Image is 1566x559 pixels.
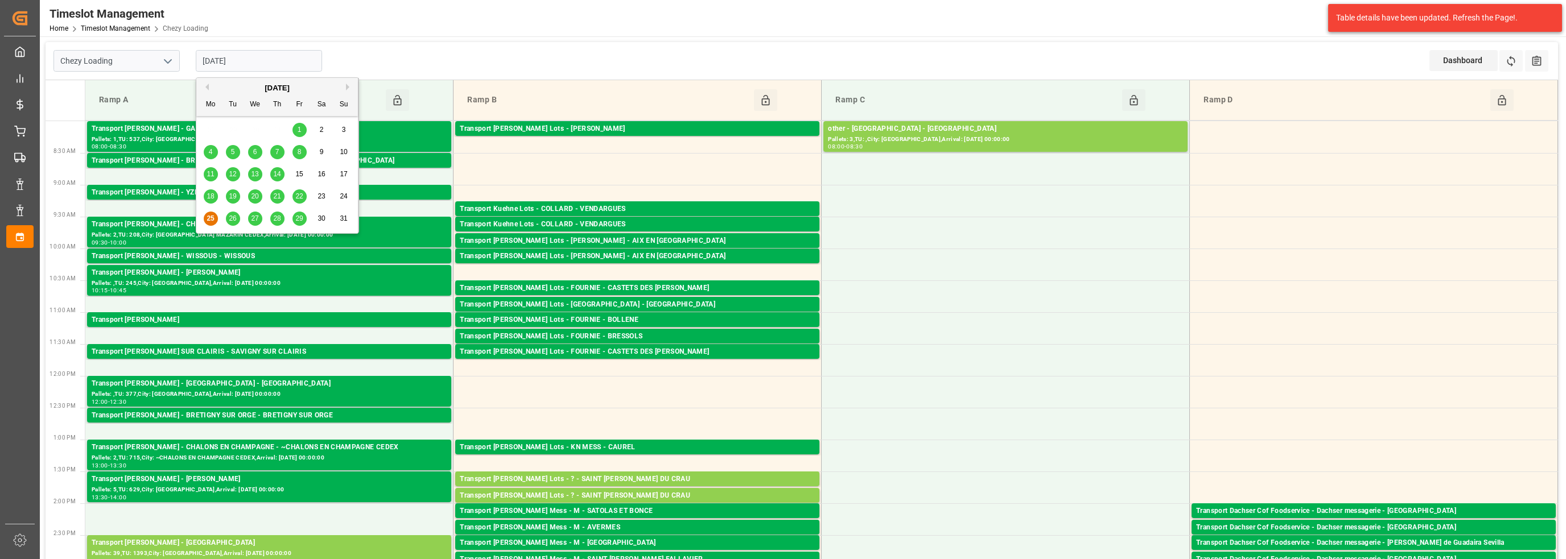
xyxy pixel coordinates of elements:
div: Transport [PERSON_NAME] Lots - [GEOGRAPHIC_DATA] - [GEOGRAPHIC_DATA] [460,299,815,310]
span: 12:30 PM [50,403,76,409]
div: Choose Sunday, August 10th, 2025 [337,145,351,159]
span: 14 [273,170,281,178]
span: 8:30 AM [53,148,76,154]
span: 9:30 AM [53,212,76,218]
div: Pallets: 16,TU: 192,City: [GEOGRAPHIC_DATA],Arrival: [DATE] 00:00:00 [460,215,815,225]
div: Pallets: ,TU: 65,City: [GEOGRAPHIC_DATA],Arrival: [DATE] 00:00:00 [460,247,815,256]
div: Pallets: ,TU: 377,City: [GEOGRAPHIC_DATA],Arrival: [DATE] 00:00:00 [92,390,447,399]
div: Pallets: ,TU: 73,City: [GEOGRAPHIC_DATA],Arrival: [DATE] 00:00:00 [92,421,447,431]
input: Type to search/select [53,50,180,72]
span: 29 [295,214,303,222]
div: Choose Saturday, August 9th, 2025 [315,145,329,159]
div: Transport [PERSON_NAME] - WISSOUS - WISSOUS [92,251,447,262]
div: Transport [PERSON_NAME] - CHILLY MAZARIN - CHILLY MAZARIN CEDEX [92,219,447,230]
span: 10:00 AM [50,243,76,250]
div: Pallets: 2,TU: 208,City: [GEOGRAPHIC_DATA] MAZARIN CEDEX,Arrival: [DATE] 00:00:00 [92,230,447,240]
div: Choose Thursday, August 7th, 2025 [270,145,285,159]
span: 21 [273,192,281,200]
div: - [108,463,110,468]
span: 31 [340,214,347,222]
span: 10:30 AM [50,275,76,281]
div: Ramp D [1199,89,1490,111]
div: 08:00 [92,144,108,149]
div: Pallets: ,TU: 95,City: [GEOGRAPHIC_DATA],Arrival: [DATE] 00:00:00 [460,533,815,543]
button: Previous Month [202,84,209,90]
div: Pallets: 1,TU: 30,City: [GEOGRAPHIC_DATA],Arrival: [DATE] 00:00:00 [92,358,447,367]
div: Choose Tuesday, August 19th, 2025 [226,189,240,204]
span: 13 [251,170,258,178]
div: Table details have been updated. Refresh the Page!. [1336,12,1546,24]
div: Pallets: 3,TU: 93,City: [GEOGRAPHIC_DATA],Arrival: [DATE] 00:00:00 [92,198,447,208]
div: Choose Wednesday, August 6th, 2025 [248,145,262,159]
div: 13:30 [110,463,126,468]
span: 1 [298,126,302,134]
div: Transport [PERSON_NAME] Lots - [PERSON_NAME] - AIX EN [GEOGRAPHIC_DATA] [460,251,815,262]
div: Pallets: ,TU: 168,City: CASTETS DES [PERSON_NAME],Arrival: [DATE] 00:00:00 [460,358,815,367]
div: Choose Monday, August 11th, 2025 [204,167,218,181]
div: Choose Friday, August 1st, 2025 [292,123,307,137]
div: Pallets: 1,TU: 84,City: BRESSOLS,Arrival: [DATE] 00:00:00 [460,342,815,352]
div: Pallets: ,TU: 20,City: [GEOGRAPHIC_DATA],Arrival: [DATE] 00:00:00 [460,262,815,272]
span: 9:00 AM [53,180,76,186]
div: Transport [PERSON_NAME] SUR CLAIRIS - SAVIGNY SUR CLAIRIS [92,346,447,358]
span: 12 [229,170,236,178]
div: 10:45 [110,288,126,293]
span: 9 [320,148,324,156]
div: Transport [PERSON_NAME] - BRETIGNY SUR ORGE - BRETIGNY SUR ORGE [92,410,447,421]
div: 08:30 [846,144,863,149]
div: Choose Thursday, August 28th, 2025 [270,212,285,226]
div: Pallets: 1,TU: 174,City: [GEOGRAPHIC_DATA],Arrival: [DATE] 00:00:00 [460,310,815,320]
div: [DATE] [196,82,358,94]
div: Choose Thursday, August 21st, 2025 [270,189,285,204]
div: Choose Saturday, August 23rd, 2025 [315,189,329,204]
span: 4 [209,148,213,156]
div: Timeslot Management [50,5,208,22]
div: Ramp A [94,89,386,111]
div: 10:00 [110,240,126,245]
span: 20 [251,192,258,200]
div: Pallets: 2,TU: ,City: BOLLENE,Arrival: [DATE] 00:00:00 [460,326,815,336]
span: 2 [320,126,324,134]
input: DD-MM-YYYY [196,50,322,72]
div: 14:00 [110,495,126,500]
div: Choose Saturday, August 30th, 2025 [315,212,329,226]
div: Choose Friday, August 29th, 2025 [292,212,307,226]
div: Pallets: 31,TU: 512,City: CARQUEFOU,Arrival: [DATE] 00:00:00 [460,135,815,144]
button: open menu [159,52,176,70]
div: Transport [PERSON_NAME] Lots - [PERSON_NAME] - AIX EN [GEOGRAPHIC_DATA] [460,235,815,247]
span: 11 [207,170,214,178]
div: 08:30 [110,144,126,149]
div: Transport [PERSON_NAME] Lots - FOURNIE - BOLLENE [460,314,815,326]
div: Su [337,98,351,112]
div: Choose Tuesday, August 26th, 2025 [226,212,240,226]
span: 10 [340,148,347,156]
div: Choose Tuesday, August 12th, 2025 [226,167,240,181]
div: Transport [PERSON_NAME] - BRUYERES SUR [GEOGRAPHIC_DATA] SUR [GEOGRAPHIC_DATA] [92,155,447,167]
div: 12:30 [110,399,126,404]
span: 5 [231,148,235,156]
div: Pallets: 3,TU: ,City: [GEOGRAPHIC_DATA],Arrival: [DATE] 00:00:00 [828,135,1183,144]
div: 10:15 [92,288,108,293]
div: Transport Dachser Cof Foodservice - Dachser messagerie - [PERSON_NAME] de Guadaira Sevilla [1196,537,1551,549]
div: We [248,98,262,112]
div: Pallets: ,TU: 132,City: [GEOGRAPHIC_DATA],Arrival: [DATE] 00:00:00 [92,167,447,176]
div: Pallets: 3,TU: 716,City: [GEOGRAPHIC_DATA][PERSON_NAME],Arrival: [DATE] 00:00:00 [460,485,815,495]
div: Transport Kuehne Lots - COLLARD - VENDARGUES [460,219,815,230]
div: Transport [PERSON_NAME] - [GEOGRAPHIC_DATA] [92,537,447,549]
div: - [108,288,110,293]
div: Transport Kuehne Lots - COLLARD - VENDARGUES [460,204,815,215]
button: Next Month [346,84,353,90]
div: Transport [PERSON_NAME] [92,314,447,326]
div: - [844,144,846,149]
div: - [108,495,110,500]
div: Pallets: ,TU: 74,City: [GEOGRAPHIC_DATA] [GEOGRAPHIC_DATA],Arrival: [DATE] 00:00:00 [1196,549,1551,558]
a: Home [50,24,68,32]
div: Pallets: 39,TU: 1393,City: [GEOGRAPHIC_DATA],Arrival: [DATE] 00:00:00 [92,549,447,558]
div: - [108,240,110,245]
div: Transport [PERSON_NAME] - YZEURE - YZEURE [92,187,447,198]
div: other - [GEOGRAPHIC_DATA] - [GEOGRAPHIC_DATA] [828,123,1183,135]
div: Transport [PERSON_NAME] Lots - FOURNIE - CASTETS DES [PERSON_NAME] [460,346,815,358]
span: 18 [207,192,214,200]
div: Transport [PERSON_NAME] - CHALONS EN CHAMPAGNE - ~CHALONS EN CHAMPAGNE CEDEX [92,442,447,453]
div: Pallets: ,TU: 127,City: [GEOGRAPHIC_DATA],Arrival: [DATE] 00:00:00 [92,326,447,336]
